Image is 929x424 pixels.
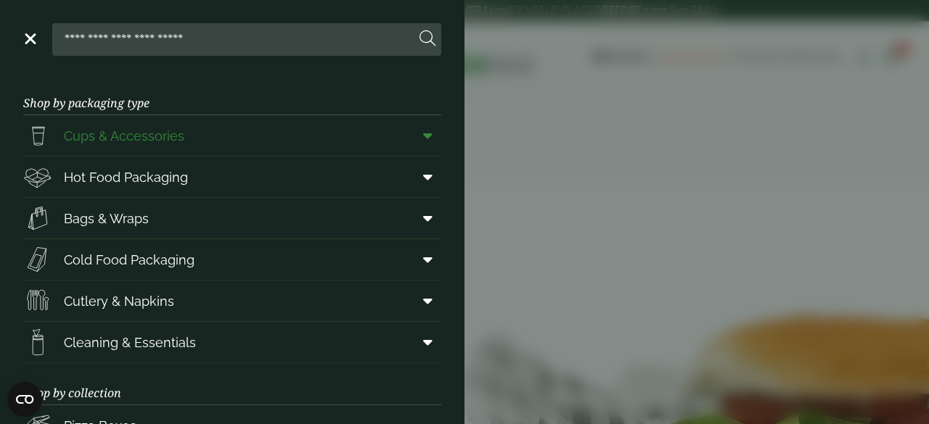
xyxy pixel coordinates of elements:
a: Cleaning & Essentials [23,322,441,362]
img: Deli_box.svg [23,162,52,191]
span: Hot Food Packaging [64,167,188,187]
a: Cups & Accessories [23,115,441,156]
span: Cold Food Packaging [64,250,195,270]
img: open-wipe.svg [23,328,52,357]
span: Cups & Accessories [64,126,184,146]
span: Cutlery & Napkins [64,291,174,311]
img: PintNhalf_cup.svg [23,121,52,150]
a: Hot Food Packaging [23,157,441,197]
span: Bags & Wraps [64,209,149,228]
img: Paper_carriers.svg [23,204,52,233]
img: Cutlery.svg [23,286,52,315]
span: Cleaning & Essentials [64,333,196,352]
a: Cold Food Packaging [23,239,441,280]
h3: Shop by collection [23,363,441,405]
button: Open CMP widget [7,382,42,417]
h3: Shop by packaging type [23,73,441,115]
a: Bags & Wraps [23,198,441,238]
img: Sandwich_box.svg [23,245,52,274]
a: Cutlery & Napkins [23,280,441,321]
